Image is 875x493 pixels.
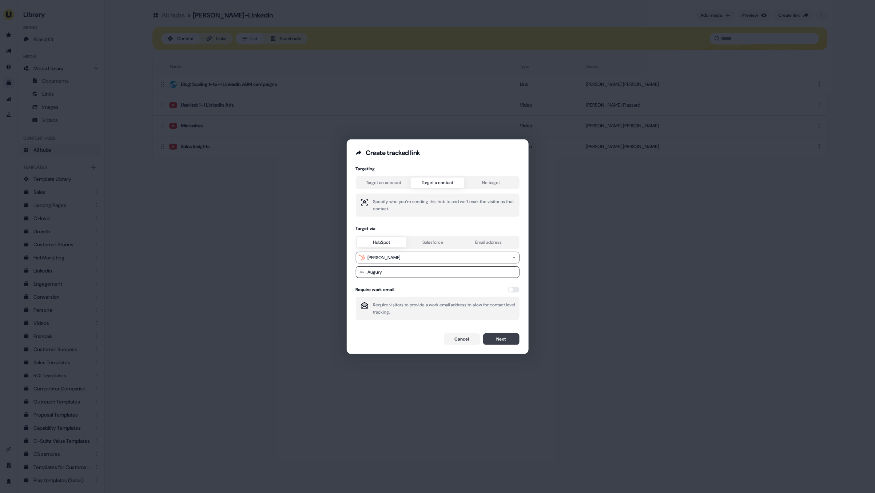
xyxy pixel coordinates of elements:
[444,333,480,345] button: Cancel
[483,333,520,345] button: Next
[459,237,518,247] button: Email address
[356,226,520,231] div: Target via
[368,254,401,261] div: [PERSON_NAME]
[357,178,411,188] button: Target an account
[406,237,459,247] button: Salesforce
[373,198,515,212] p: Specify who you’re sending this hub to and we’ll mark the visitor as that contact.
[356,166,520,172] div: Targeting
[366,148,420,157] div: Create tracked link
[368,269,382,276] div: Augury
[411,178,464,188] button: Target a contact
[464,178,518,188] button: No target
[356,287,395,293] div: Require work email
[357,237,406,247] button: HubSpot
[373,301,515,316] p: Require visitors to provide a work email address to allow for contact level tracking.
